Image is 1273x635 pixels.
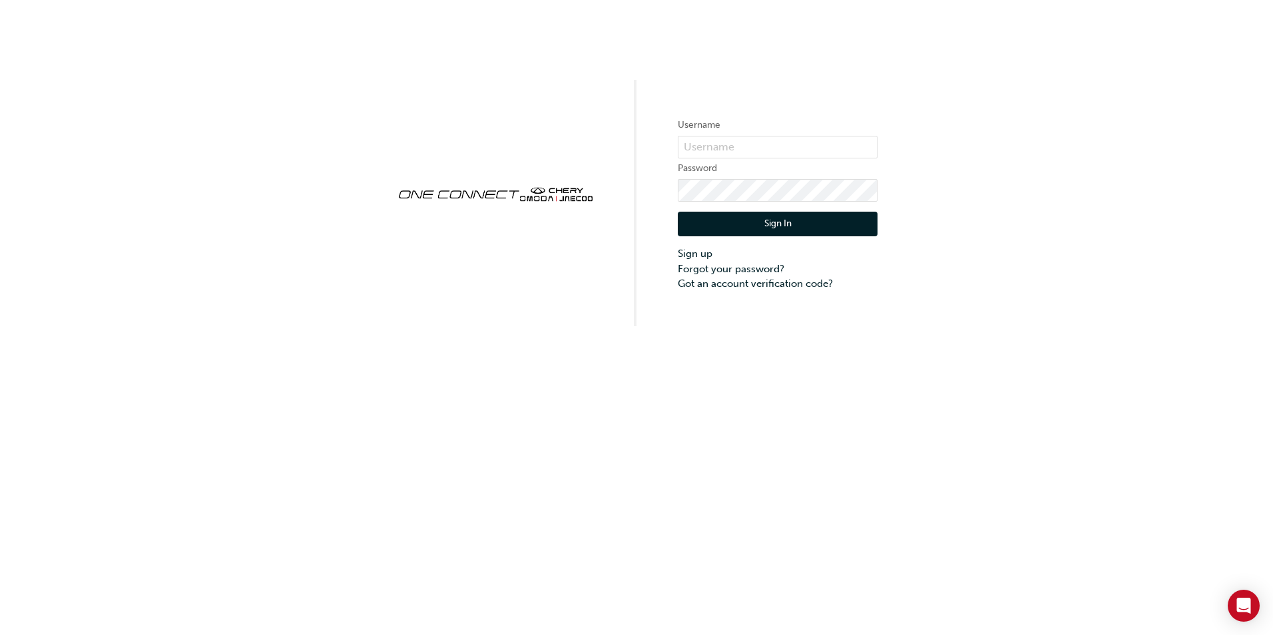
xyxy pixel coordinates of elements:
[678,117,878,133] label: Username
[1228,590,1260,622] div: Open Intercom Messenger
[678,136,878,158] input: Username
[678,160,878,176] label: Password
[395,176,595,210] img: oneconnect
[678,262,878,277] a: Forgot your password?
[678,246,878,262] a: Sign up
[678,276,878,292] a: Got an account verification code?
[678,212,878,237] button: Sign In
